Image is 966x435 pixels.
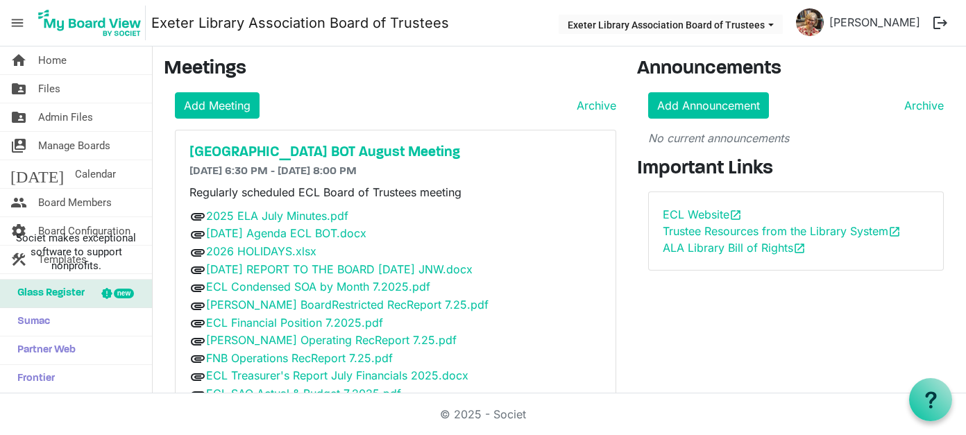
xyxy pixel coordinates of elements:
span: attachment [189,262,206,278]
span: attachment [189,244,206,261]
span: Frontier [10,365,55,393]
a: 2026 HOLIDAYS.xlsx [206,244,316,258]
a: [GEOGRAPHIC_DATA] BOT August Meeting [189,144,602,161]
h3: Announcements [637,58,955,81]
a: ECL Financial Position 7.2025.pdf [206,316,383,330]
h3: Important Links [637,157,955,181]
span: Admin Files [38,103,93,131]
a: Add Meeting [175,92,260,119]
span: attachment [189,315,206,332]
a: ECL Condensed SOA by Month 7.2025.pdf [206,280,430,293]
span: people [10,189,27,216]
span: home [10,46,27,74]
a: My Board View Logo [34,6,151,40]
a: 2025 ELA July Minutes.pdf [206,209,348,223]
span: Home [38,46,67,74]
a: Archive [571,97,616,114]
span: folder_shared [10,103,27,131]
span: [DATE] [10,160,64,188]
span: Manage Boards [38,132,110,160]
span: open_in_new [793,242,806,255]
span: attachment [189,280,206,296]
span: Board Configuration [38,217,130,245]
span: settings [10,217,27,245]
span: attachment [189,333,206,350]
span: menu [4,10,31,36]
span: Societ makes exceptional software to support nonprofits. [6,231,146,273]
a: [DATE] Agenda ECL BOT.docx [206,226,366,240]
a: FNB Operations RecReport 7.25.pdf [206,351,393,365]
a: Archive [899,97,944,114]
p: Regularly scheduled ECL Board of Trustees meeting [189,184,602,201]
a: © 2025 - Societ [440,407,526,421]
a: Add Announcement [648,92,769,119]
span: Glass Register [10,280,85,307]
a: [PERSON_NAME] BoardRestricted RecReport 7.25.pdf [206,298,489,312]
a: ECL SAO Actual & Budget 7.2025.pdf [206,386,401,400]
a: Trustee Resources from the Library Systemopen_in_new [663,224,901,238]
span: Calendar [75,160,116,188]
div: new [114,289,134,298]
span: folder_shared [10,75,27,103]
h6: [DATE] 6:30 PM - [DATE] 8:00 PM [189,165,602,178]
span: open_in_new [888,225,901,238]
button: logout [926,8,955,37]
a: ECL Websiteopen_in_new [663,207,742,221]
img: My Board View Logo [34,6,146,40]
a: ALA Library Bill of Rightsopen_in_new [663,241,806,255]
span: Board Members [38,189,112,216]
span: attachment [189,350,206,367]
p: No current announcements [648,130,944,146]
img: oiUq6S1lSyLOqxOgPlXYhI3g0FYm13iA4qhAgY5oJQiVQn4Ddg2A9SORYVWq4Lz4pb3-biMLU3tKDRk10OVDzQ_thumb.png [796,8,824,36]
span: attachment [189,208,206,225]
span: Sumac [10,308,50,336]
span: switch_account [10,132,27,160]
span: Files [38,75,60,103]
a: [DATE] REPORT TO THE BOARD [DATE] JNW.docx [206,262,473,276]
a: [PERSON_NAME] Operating RecReport 7.25.pdf [206,333,457,347]
span: Partner Web [10,336,76,364]
span: attachment [189,226,206,243]
a: [PERSON_NAME] [824,8,926,36]
a: ECL Treasurer's Report July Financials 2025.docx [206,368,468,382]
button: Exeter Library Association Board of Trustees dropdownbutton [559,15,783,34]
span: open_in_new [729,209,742,221]
span: attachment [189,368,206,385]
a: Exeter Library Association Board of Trustees [151,9,449,37]
span: attachment [189,298,206,314]
span: attachment [189,386,206,403]
h3: Meetings [164,58,617,81]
